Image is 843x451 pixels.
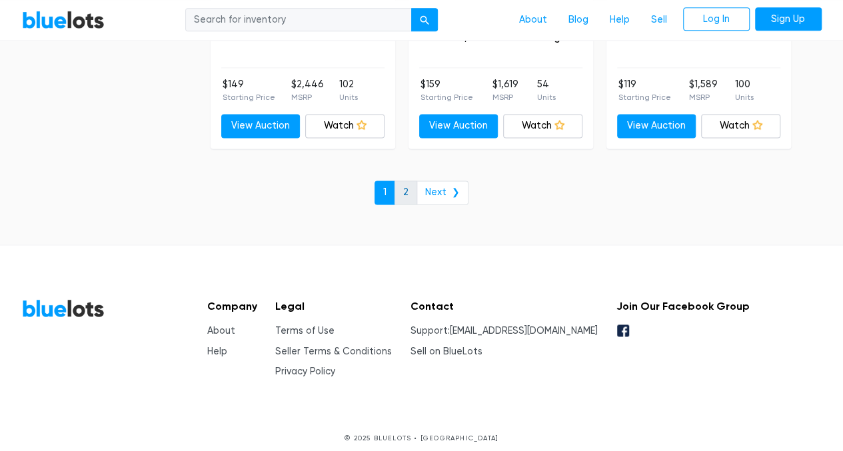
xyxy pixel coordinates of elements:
[291,91,323,103] p: MSRP
[503,114,582,138] a: Watch
[305,114,385,138] a: Watch
[421,91,473,103] p: Starting Price
[701,114,780,138] a: Watch
[640,7,678,33] a: Sell
[207,325,235,336] a: About
[22,298,105,318] a: BlueLots
[537,77,556,104] li: 54
[339,91,358,103] p: Units
[755,7,822,31] a: Sign Up
[617,114,696,138] a: View Auction
[185,8,412,32] input: Search for inventory
[223,91,275,103] p: Starting Price
[683,7,750,31] a: Log In
[223,77,275,104] li: $149
[411,324,598,338] li: Support:
[419,114,498,138] a: View Auction
[558,7,599,33] a: Blog
[207,300,257,312] h5: Company
[599,7,640,33] a: Help
[375,181,395,205] a: 1
[618,77,671,104] li: $119
[411,346,482,357] a: Sell on BlueLots
[291,77,323,104] li: $2,446
[537,91,556,103] p: Units
[207,346,227,357] a: Help
[22,432,822,442] p: © 2025 BLUELOTS • [GEOGRAPHIC_DATA]
[735,91,754,103] p: Units
[395,181,417,205] a: 2
[417,181,468,205] a: Next ❯
[735,77,754,104] li: 100
[275,300,392,312] h5: Legal
[492,91,518,103] p: MSRP
[688,91,717,103] p: MSRP
[618,91,671,103] p: Starting Price
[221,114,301,138] a: View Auction
[275,325,335,336] a: Terms of Use
[411,300,598,312] h5: Contact
[450,325,598,336] a: [EMAIL_ADDRESS][DOMAIN_NAME]
[339,77,358,104] li: 102
[275,366,335,377] a: Privacy Policy
[492,77,518,104] li: $1,619
[22,10,105,29] a: BlueLots
[275,346,392,357] a: Seller Terms & Conditions
[688,77,717,104] li: $1,589
[616,300,749,312] h5: Join Our Facebook Group
[508,7,558,33] a: About
[421,77,473,104] li: $159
